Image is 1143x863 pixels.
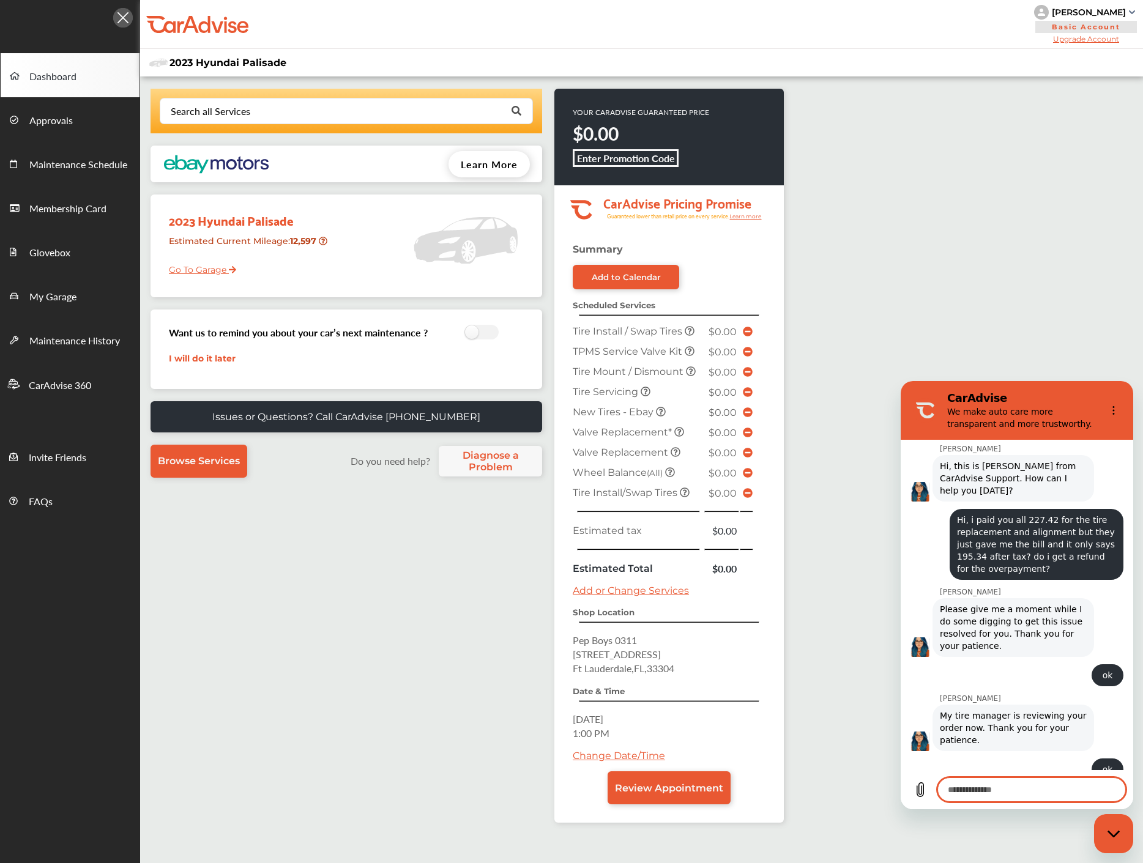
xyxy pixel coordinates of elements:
a: Go To Garage [160,255,236,278]
span: Dashboard [29,69,76,85]
span: Tire Servicing [573,386,641,398]
a: Dashboard [1,53,140,97]
span: Tire Mount / Dismount [573,366,686,377]
strong: 12,597 [290,235,319,246]
a: Browse Services [151,445,247,478]
img: placeholder_car.5a1ece94.svg [414,201,518,280]
div: Add to Calendar [592,272,661,282]
span: Maintenance Schedule [29,157,127,173]
span: $0.00 [709,346,737,358]
tspan: Guaranteed lower than retail price on every service. [607,212,729,220]
span: Wheel Balance [573,467,665,478]
label: Do you need help? [344,454,436,468]
span: 2023 Hyundai Palisade [169,57,286,69]
p: Issues or Questions? Call CarAdvise [PHONE_NUMBER] [212,411,480,423]
span: Tire Install / Swap Tires [573,325,685,337]
span: $0.00 [709,387,737,398]
img: knH8PDtVvWoAbQRylUukY18CTiRevjo20fAtgn5MLBQj4uumYvk2MzTtcAIzfGAtb1XOLVMAvhLuqoNAbL4reqehy0jehNKdM... [1034,5,1049,20]
a: Maintenance Schedule [1,141,140,185]
img: placeholder_car.fcab19be.svg [149,55,168,70]
span: Basic Account [1035,21,1137,33]
small: (All) [647,468,663,478]
img: sCxJUJ+qAmfqhQGDUl18vwLg4ZYJ6CxN7XmbOMBAAAAAElFTkSuQmCC [1129,10,1135,14]
span: New Tires - Ebay [573,406,656,418]
span: CarAdvise 360 [29,378,91,394]
span: Membership Card [29,201,106,217]
span: Invite Friends [29,450,86,466]
span: Pep Boys 0311 [573,633,637,647]
span: $0.00 [709,467,737,479]
span: Review Appointment [615,782,723,794]
span: Glovebox [29,245,70,261]
h3: Want us to remind you about your car’s next maintenance ? [169,325,428,339]
b: Enter Promotion Code [577,151,675,165]
span: $0.00 [709,487,737,499]
div: Search all Services [171,106,250,116]
div: 2023 Hyundai Palisade [160,201,339,231]
td: Estimated Total [570,558,704,579]
a: Membership Card [1,185,140,229]
span: Browse Services [158,455,240,467]
strong: Summary [573,243,623,255]
p: YOUR CARADVISE GUARANTEED PRICE [573,107,709,117]
a: I will do it later [169,353,236,364]
strong: Shop Location [573,607,635,617]
span: Approvals [29,113,73,129]
a: Add to Calendar [573,265,679,289]
span: Tire Install/Swap Tires [573,487,680,498]
strong: Date & Time [573,686,625,696]
strong: $0.00 [573,120,619,146]
span: [STREET_ADDRESS] [573,647,661,661]
a: My Garage [1,273,140,317]
a: Issues or Questions? Call CarAdvise [PHONE_NUMBER] [151,401,542,432]
tspan: CarAdvise Pricing Promise [603,191,751,213]
span: Maintenance History [29,333,120,349]
span: $0.00 [709,427,737,439]
td: $0.00 [704,520,739,541]
span: $0.00 [709,326,737,338]
img: Icon.5fd9dcc7.svg [113,8,133,28]
span: Diagnose a Problem [445,450,536,473]
span: My Garage [29,289,76,305]
span: Ft Lauderdale , FL , 33304 [573,661,674,675]
div: Estimated Current Mileage : [160,231,339,262]
a: Approvals [1,97,140,141]
span: $0.00 [709,447,737,459]
a: Glovebox [1,229,140,273]
iframe: Button to launch messaging window, conversation in progress [1094,814,1133,853]
a: Review Appointment [608,771,731,804]
span: 1:00 PM [573,726,609,740]
span: $0.00 [709,407,737,418]
strong: Scheduled Services [573,300,655,310]
span: TPMS Service Valve Kit [573,346,685,357]
a: Diagnose a Problem [439,446,542,476]
span: Valve Replacement [573,446,671,458]
span: FAQs [29,494,53,510]
span: Valve Replacement* [573,426,674,438]
span: $0.00 [709,366,737,378]
tspan: Learn more [729,213,762,220]
span: [DATE] [573,712,603,726]
iframe: Messaging window [901,381,1133,809]
a: Change Date/Time [573,750,665,761]
td: $0.00 [704,558,739,579]
span: Learn More [461,157,518,171]
div: [PERSON_NAME] [1052,7,1126,18]
td: Estimated tax [570,520,704,541]
a: Maintenance History [1,317,140,361]
span: Upgrade Account [1034,34,1138,43]
a: Add or Change Services [573,585,689,596]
